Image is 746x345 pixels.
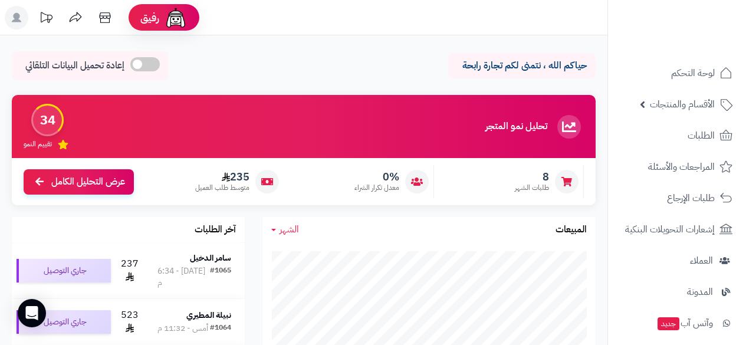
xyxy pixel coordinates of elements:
[195,225,236,235] h3: آخر الطلبات
[354,170,399,183] span: 0%
[140,11,159,25] span: رفيق
[690,252,713,269] span: العملاء
[615,153,739,181] a: المراجعات والأسئلة
[280,222,299,236] span: الشهر
[51,175,125,189] span: عرض التحليل الكامل
[195,183,249,193] span: متوسط طلب العميل
[615,309,739,337] a: وآتس آبجديد
[190,252,231,264] strong: سامر الدخيل
[17,310,111,334] div: جاري التوصيل
[18,299,46,327] div: Open Intercom Messenger
[515,183,549,193] span: طلبات الشهر
[116,299,144,345] td: 523
[656,315,713,331] span: وآتس آب
[24,139,52,149] span: تقييم النمو
[186,309,231,321] strong: نبيلة المطيري
[615,184,739,212] a: طلبات الإرجاع
[625,221,715,238] span: إشعارات التحويلات البنكية
[164,6,188,29] img: ai-face.png
[17,259,111,282] div: جاري التوصيل
[671,65,715,81] span: لوحة التحكم
[615,247,739,275] a: العملاء
[25,59,124,73] span: إعادة تحميل البيانات التلقائي
[485,121,547,132] h3: تحليل نمو المتجر
[666,32,735,57] img: logo-2.png
[157,323,208,334] div: أمس - 11:32 م
[515,170,549,183] span: 8
[650,96,715,113] span: الأقسام والمنتجات
[615,215,739,244] a: إشعارات التحويلات البنكية
[116,243,144,298] td: 237
[210,265,231,289] div: #1065
[195,170,249,183] span: 235
[648,159,715,175] span: المراجعات والأسئلة
[615,121,739,150] a: الطلبات
[271,223,299,236] a: الشهر
[157,265,210,289] div: [DATE] - 6:34 م
[457,59,587,73] p: حياكم الله ، نتمنى لكم تجارة رابحة
[687,284,713,300] span: المدونة
[658,317,679,330] span: جديد
[667,190,715,206] span: طلبات الإرجاع
[210,323,231,334] div: #1064
[615,278,739,306] a: المدونة
[31,6,61,32] a: تحديثات المنصة
[24,169,134,195] a: عرض التحليل الكامل
[688,127,715,144] span: الطلبات
[615,59,739,87] a: لوحة التحكم
[556,225,587,235] h3: المبيعات
[354,183,399,193] span: معدل تكرار الشراء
